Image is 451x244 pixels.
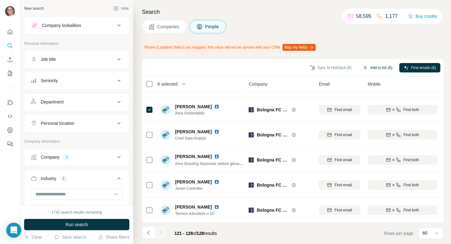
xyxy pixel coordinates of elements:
[5,138,15,150] button: Feedback
[6,223,21,238] div: Open Intercom Messenger
[319,205,360,215] button: Find email
[249,183,254,188] img: Logo of Bologna FC 1909
[157,24,180,30] span: Companies
[5,6,15,16] img: Avatar
[422,230,428,236] p: 60
[257,182,288,188] span: Bologna FC 1909
[175,161,292,166] span: Area Scouting Nazionale settore giovanile Bologna Football Club 1909
[334,207,352,213] span: Find email
[24,139,129,144] p: Company information
[368,81,381,87] span: Mobile
[368,130,437,140] button: Find both
[319,130,360,140] button: Find email
[214,104,219,109] img: LinkedIn logo
[214,129,219,134] img: LinkedIn logo
[175,179,212,185] span: [PERSON_NAME]
[24,171,129,188] button: Industry1
[5,40,15,51] button: Search
[403,157,419,163] span: Find both
[142,8,443,16] h4: Search
[175,153,212,160] span: [PERSON_NAME]
[109,4,133,13] button: Hide
[41,175,56,182] div: Industry
[283,44,316,51] button: Map my fields
[319,180,360,190] button: Find email
[306,63,356,72] button: Sync to HubSpot (6)
[41,77,58,84] div: Seniority
[368,105,437,114] button: Find both
[175,135,222,141] span: Chief Data Analyst
[5,97,15,108] button: Use Surfe on LinkedIn
[385,13,398,20] p: 1,177
[319,81,330,87] span: Email
[158,81,178,87] span: 6 selected
[334,107,352,113] span: Find email
[175,110,222,116] span: Area Sostenibilità
[358,63,397,72] button: Add to list (6)
[368,180,437,190] button: Find both
[368,205,437,215] button: Find both
[161,155,171,165] img: Avatar
[41,154,60,160] div: Company
[60,176,67,181] div: 1
[142,42,317,53] div: Phone (Landline) field is not mapped, this value will not be synced with your CRM
[334,132,352,138] span: Find email
[5,125,15,136] button: Dashboard
[205,24,220,30] span: People
[399,63,440,72] button: Find emails (6)
[257,107,288,113] span: Bologna FC 1909
[175,129,212,135] span: [PERSON_NAME]
[42,22,81,29] div: Company lookalikes
[174,231,217,236] span: results
[356,13,371,20] p: 58,595
[161,180,171,190] img: Avatar
[161,105,171,115] img: Avatar
[249,107,254,112] img: Logo of Bologna FC 1909
[175,186,222,191] span: Junior Controller
[214,204,219,210] img: LinkedIn logo
[403,207,419,213] span: Find both
[193,231,197,236] span: of
[384,230,413,236] span: Rows per page
[257,157,288,163] span: Bologna FC 1909
[403,132,419,138] span: Find both
[175,211,222,216] span: Tecnico educatore u 10
[214,154,219,159] img: LinkedIn logo
[65,221,88,228] span: Run search
[142,226,154,239] button: Navigate to previous page
[175,103,212,110] span: [PERSON_NAME]
[257,132,288,138] span: Bologna FC 1909
[249,208,254,213] img: Logo of Bologna FC 1909
[54,234,86,240] button: Save search
[197,231,204,236] span: 128
[24,18,129,33] button: Company lookalikes
[214,179,219,184] img: LinkedIn logo
[403,182,419,188] span: Find both
[24,41,129,46] p: Personal information
[368,155,437,165] button: Find both
[249,132,254,137] img: Logo of Bologna FC 1909
[257,207,288,213] span: Bologna FC 1909
[319,105,360,114] button: Find email
[5,26,15,38] button: Quick start
[24,234,42,240] button: Clear
[24,73,129,88] button: Seniority
[24,6,44,11] div: New search
[41,56,56,62] div: Job title
[334,182,352,188] span: Find email
[24,52,129,67] button: Job title
[41,120,74,126] div: Personal location
[334,157,352,163] span: Find email
[41,99,64,105] div: Department
[5,111,15,122] button: Use Surfe API
[319,155,360,165] button: Find email
[24,94,129,109] button: Department
[24,150,129,165] button: Company1
[24,116,129,131] button: Personal location
[52,210,102,215] div: 1742 search results remaining
[174,231,193,236] span: 121 - 128
[411,65,436,71] span: Find emails (6)
[24,219,129,230] button: Run search
[161,130,171,140] img: Avatar
[5,68,15,79] button: My lists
